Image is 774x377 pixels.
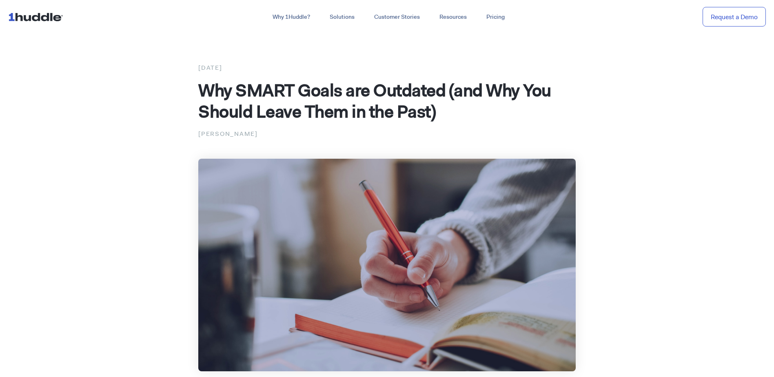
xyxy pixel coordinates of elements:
span: Why SMART Goals are Outdated (and Why You Should Leave Them in the Past) [198,79,551,123]
a: Solutions [320,10,364,24]
p: [PERSON_NAME] [198,129,576,139]
a: Resources [430,10,477,24]
a: Why 1Huddle? [263,10,320,24]
a: Request a Demo [703,7,766,27]
div: [DATE] [198,62,576,73]
a: Pricing [477,10,515,24]
img: ... [8,9,67,24]
a: Customer Stories [364,10,430,24]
